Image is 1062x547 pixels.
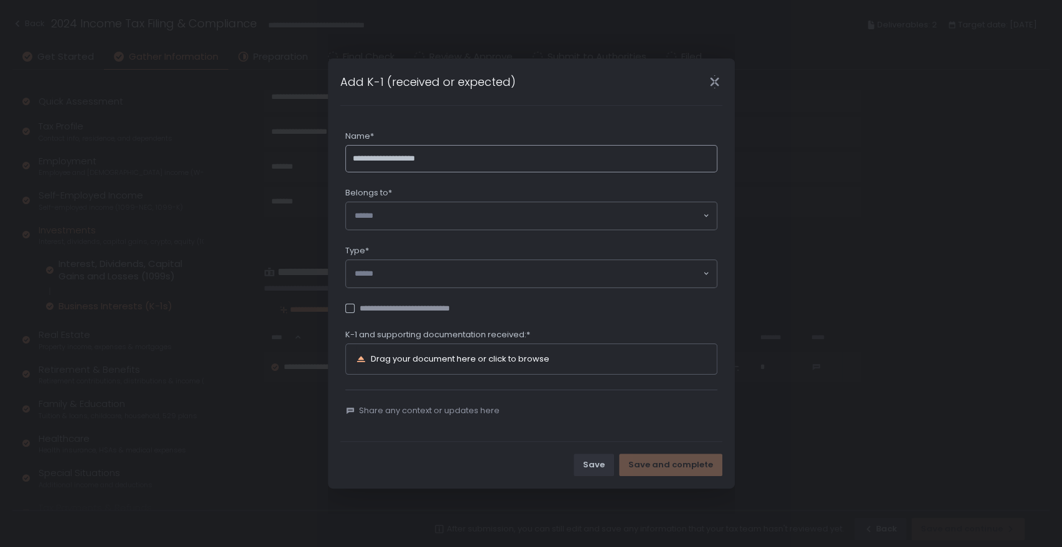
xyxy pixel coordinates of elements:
[340,73,516,90] h1: Add K-1 (received or expected)
[574,454,614,476] button: Save
[359,405,500,416] span: Share any context or updates here
[345,245,369,256] span: Type*
[346,260,717,288] div: Search for option
[345,131,374,142] span: Name*
[695,75,735,89] div: Close
[371,355,549,363] div: Drag your document here or click to browse
[583,459,605,470] div: Save
[345,187,392,199] span: Belongs to*
[346,202,717,230] div: Search for option
[355,210,702,222] input: Search for option
[355,268,702,280] input: Search for option
[345,329,530,340] span: K-1 and supporting documentation received:*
